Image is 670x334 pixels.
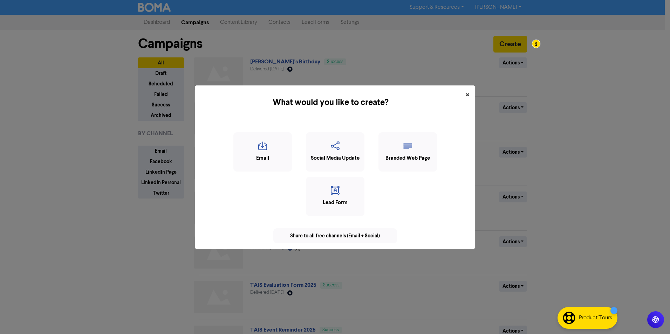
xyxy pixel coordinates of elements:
div: Email [237,154,288,162]
div: Branded Web Page [382,154,433,162]
iframe: Chat Widget [635,300,670,334]
button: Close [460,85,475,105]
div: Share to all free channels (Email + Social) [273,228,397,243]
div: Social Media Update [310,154,361,162]
div: Lead Form [310,199,361,207]
h5: What would you like to create? [201,96,460,109]
span: × [466,90,469,100]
